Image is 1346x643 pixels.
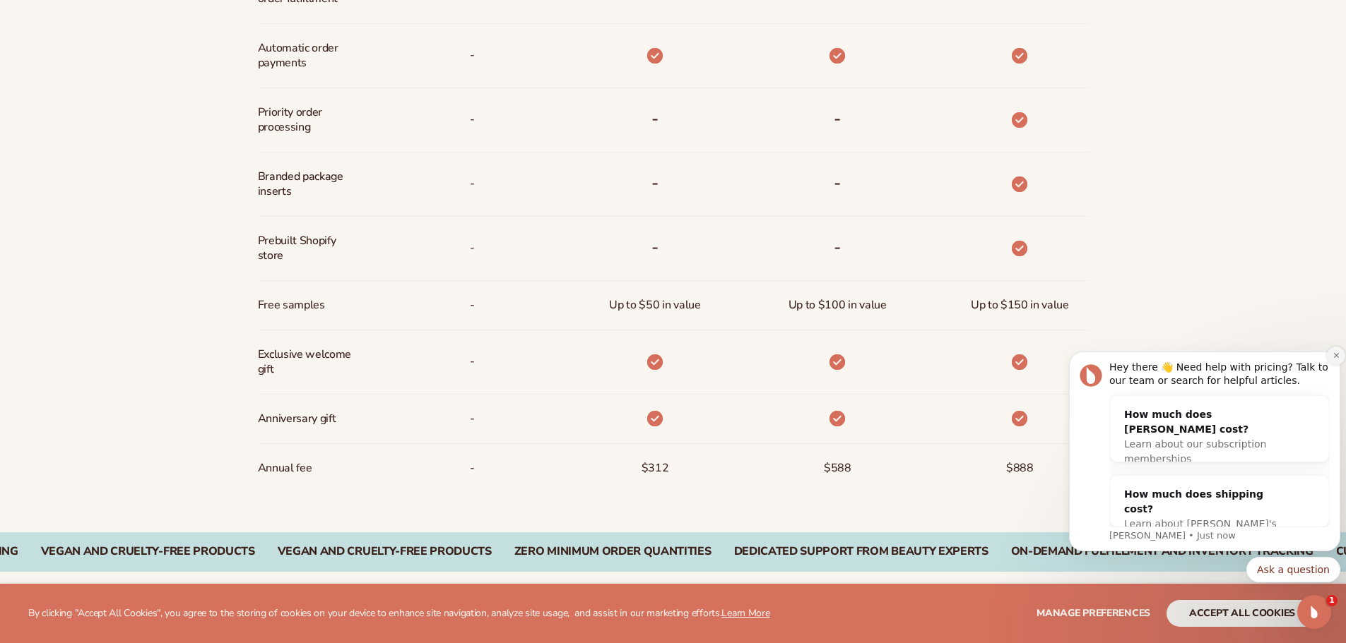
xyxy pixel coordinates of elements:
[470,292,475,318] span: -
[609,292,700,318] span: Up to $50 in value
[734,545,988,558] div: Dedicated Support From Beauty Experts
[789,292,887,318] span: Up to $100 in value
[470,235,475,261] span: -
[470,107,475,133] span: -
[258,35,352,76] span: Automatic order payments
[258,228,352,269] span: Prebuilt Shopify store
[278,545,492,558] div: Vegan and Cruelty-Free Products
[258,342,352,383] span: Exclusive welcome gift
[651,107,659,130] b: -
[824,455,851,481] span: $588
[1037,606,1150,620] span: Manage preferences
[834,107,841,130] b: -
[651,236,659,258] b: -
[258,406,336,432] span: Anniversary gift
[470,349,475,375] span: -
[258,100,352,140] span: Priority order processing
[470,42,475,68] span: -
[834,236,841,258] b: -
[470,406,475,432] span: -
[1037,600,1150,627] button: Manage preferences
[258,164,352,205] span: Branded package inserts
[41,545,255,558] div: VEGAN AND CRUELTY-FREE PRODUCTS
[1006,455,1034,481] span: $888
[28,608,770,620] p: By clicking "Accept All Cookies", you agree to the storing of cookies on your device to enhance s...
[651,172,659,194] b: -
[642,455,669,481] span: $312
[1297,595,1331,629] iframe: Intercom live chat
[834,172,841,194] b: -
[258,292,325,318] span: Free samples
[971,292,1069,318] span: Up to $150 in value
[258,455,312,481] span: Annual fee
[721,606,769,620] a: Learn More
[470,171,475,197] span: -
[470,455,475,481] span: -
[514,545,712,558] div: Zero Minimum Order QuantitieS
[1011,545,1313,558] div: On-Demand Fulfillment and Inventory Tracking
[1326,595,1338,606] span: 1
[1063,334,1346,636] iframe: Intercom notifications message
